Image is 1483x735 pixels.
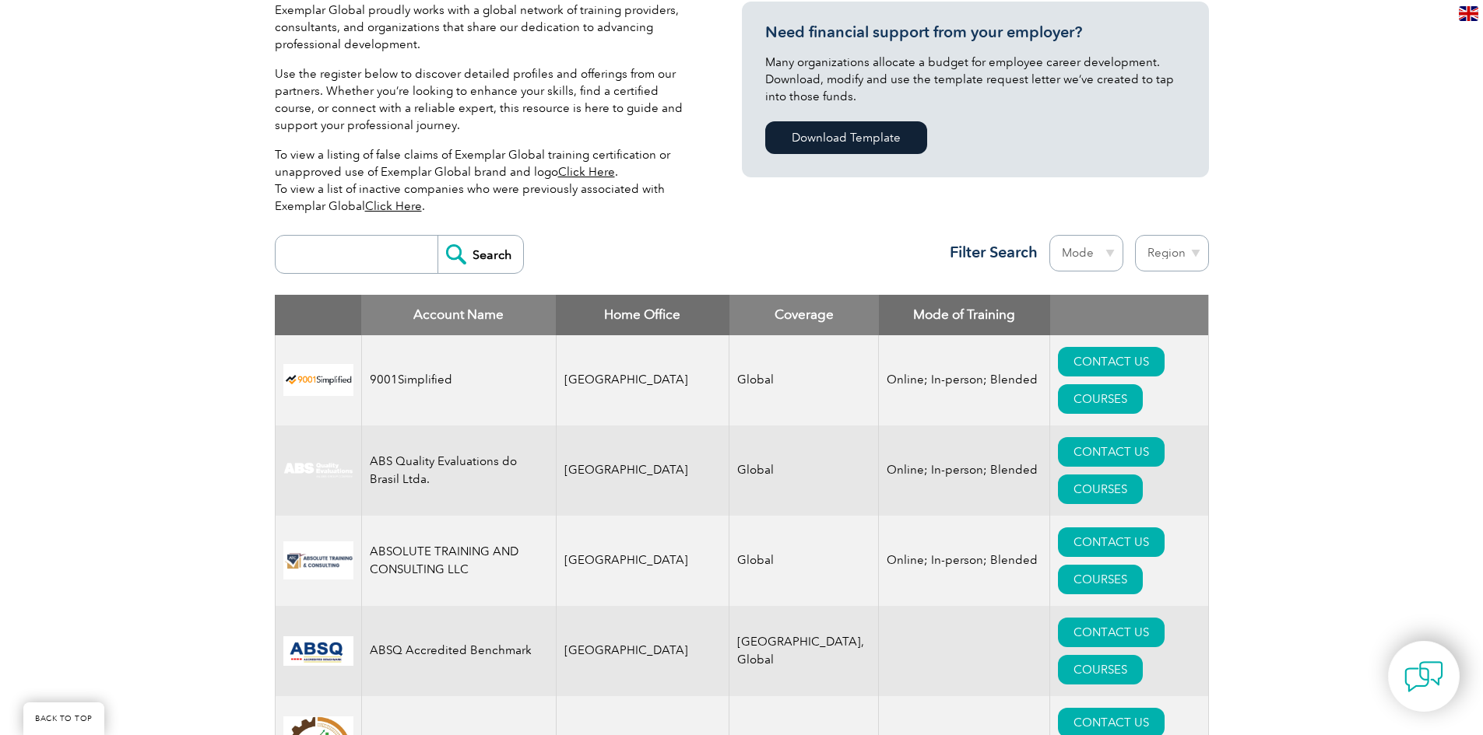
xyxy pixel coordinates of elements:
[1058,437,1165,467] a: CONTACT US
[1058,527,1165,557] a: CONTACT US
[283,462,353,479] img: c92924ac-d9bc-ea11-a814-000d3a79823d-logo.jpg
[879,335,1050,425] td: Online; In-person; Blended
[1058,618,1165,647] a: CONTACT US
[556,606,729,696] td: [GEOGRAPHIC_DATA]
[729,606,879,696] td: [GEOGRAPHIC_DATA], Global
[361,606,556,696] td: ABSQ Accredited Benchmark
[558,165,615,179] a: Click Here
[1058,655,1143,684] a: COURSES
[275,65,695,134] p: Use the register below to discover detailed profiles and offerings from our partners. Whether you...
[275,2,695,53] p: Exemplar Global proudly works with a global network of training providers, consultants, and organ...
[283,541,353,579] img: 16e092f6-eadd-ed11-a7c6-00224814fd52-logo.png
[283,364,353,396] img: 37c9c059-616f-eb11-a812-002248153038-logo.png
[1459,6,1478,21] img: en
[1050,295,1208,335] th: : activate to sort column ascending
[556,295,729,335] th: Home Office: activate to sort column ascending
[361,295,556,335] th: Account Name: activate to sort column descending
[1058,565,1143,594] a: COURSES
[361,335,556,425] td: 9001Simplified
[365,199,422,213] a: Click Here
[283,636,353,666] img: cc24547b-a6e0-e911-a812-000d3a795b83-logo.png
[1058,384,1143,414] a: COURSES
[879,516,1050,606] td: Online; In-person; Blended
[361,516,556,606] td: ABSOLUTE TRAINING AND CONSULTING LLC
[556,516,729,606] td: [GEOGRAPHIC_DATA]
[23,702,104,735] a: BACK TO TOP
[765,121,927,154] a: Download Template
[765,54,1186,105] p: Many organizations allocate a budget for employee career development. Download, modify and use th...
[729,295,879,335] th: Coverage: activate to sort column ascending
[1404,657,1443,696] img: contact-chat.png
[729,335,879,425] td: Global
[729,425,879,516] td: Global
[765,23,1186,42] h3: Need financial support from your employer?
[275,146,695,215] p: To view a listing of false claims of Exemplar Global training certification or unapproved use of ...
[879,425,1050,516] td: Online; In-person; Blended
[1058,474,1143,504] a: COURSES
[438,236,523,273] input: Search
[729,516,879,606] td: Global
[361,425,556,516] td: ABS Quality Evaluations do Brasil Ltda.
[879,295,1050,335] th: Mode of Training: activate to sort column ascending
[556,335,729,425] td: [GEOGRAPHIC_DATA]
[1058,347,1165,376] a: CONTACT US
[556,425,729,516] td: [GEOGRAPHIC_DATA]
[940,243,1038,262] h3: Filter Search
